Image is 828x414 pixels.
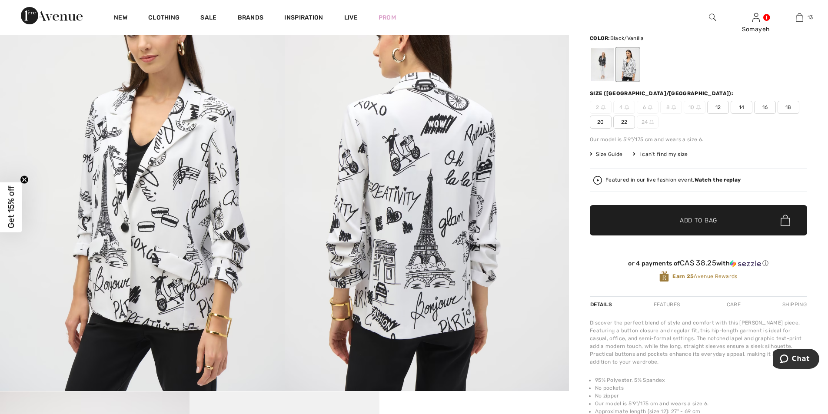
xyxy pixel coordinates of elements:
a: Sign In [752,13,760,21]
span: 13 [808,13,813,21]
span: 2 [590,101,612,114]
iframe: Opens a widget where you can chat to one of our agents [773,349,819,371]
span: Color: [590,35,610,41]
img: My Info [752,12,760,23]
button: Add to Bag [590,205,807,235]
span: 24 [637,116,658,129]
span: Black/Vanilla [610,35,644,41]
div: Our model is 5'9"/175 cm and wears a size 6. [590,136,807,143]
span: Add to Bag [680,216,717,225]
div: or 4 payments ofCA$ 38.25withSezzle Click to learn more about Sezzle [590,259,807,271]
div: Details [590,297,614,312]
button: Close teaser [20,175,29,184]
div: Shipping [780,297,807,312]
a: Live [344,13,358,22]
strong: Watch the replay [695,177,741,183]
img: ring-m.svg [672,105,676,109]
a: Brands [238,14,264,23]
li: Our model is 5'9"/175 cm and wears a size 6. [595,400,807,407]
li: No zipper [595,392,807,400]
span: Get 15% off [6,186,16,229]
span: 4 [613,101,635,114]
li: 95% Polyester, 5% Spandex [595,376,807,384]
a: Prom [379,13,396,22]
img: ring-m.svg [625,105,629,109]
img: My Bag [796,12,803,23]
span: Inspiration [284,14,323,23]
img: Bag.svg [781,215,790,226]
div: Size ([GEOGRAPHIC_DATA]/[GEOGRAPHIC_DATA]): [590,89,735,97]
div: Somayeh [735,25,777,34]
img: search the website [709,12,716,23]
img: ring-m.svg [601,105,605,109]
span: 6 [637,101,658,114]
img: 1ère Avenue [21,7,83,24]
span: 18 [778,101,799,114]
span: 14 [731,101,752,114]
strong: Earn 25 [672,273,694,279]
div: Featured in our live fashion event. [605,177,741,183]
span: 8 [660,101,682,114]
span: CA$ 38.25 [680,258,716,267]
div: or 4 payments of with [590,259,807,268]
div: Vanilla/Black [616,48,639,81]
div: Discover the perfect blend of style and comfort with this [PERSON_NAME] piece. Featuring a button... [590,319,807,366]
img: ring-m.svg [696,105,701,109]
img: Avenue Rewards [659,271,669,282]
img: ring-m.svg [649,120,654,124]
div: Features [646,297,687,312]
span: 22 [613,116,635,129]
img: Sezzle [730,260,761,268]
a: 13 [778,12,821,23]
span: 10 [684,101,705,114]
div: Black/Vanilla [591,48,614,81]
span: 16 [754,101,776,114]
span: 12 [707,101,729,114]
img: ring-m.svg [648,105,652,109]
a: Sale [200,14,216,23]
span: Size Guide [590,150,622,158]
span: 20 [590,116,612,129]
span: Avenue Rewards [672,272,737,280]
div: I can't find my size [633,150,688,158]
a: Clothing [148,14,180,23]
div: Care [719,297,748,312]
a: New [114,14,127,23]
img: Watch the replay [593,176,602,185]
li: No pockets [595,384,807,392]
